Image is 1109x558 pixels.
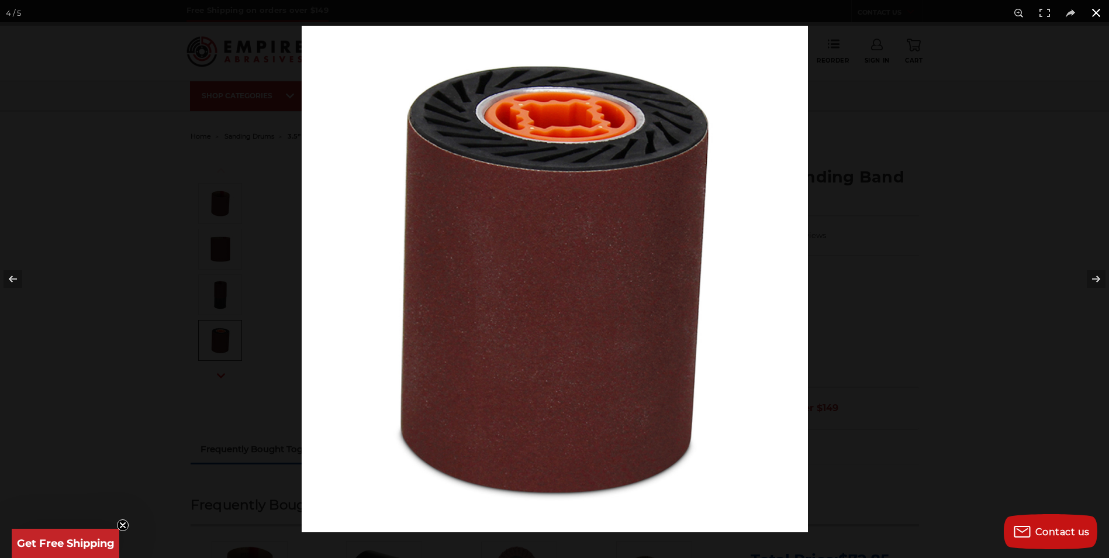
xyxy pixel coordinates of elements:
[117,519,129,531] button: Close teaser
[1035,526,1090,538] span: Contact us
[302,26,808,532] img: IMG_6500__01197.1585840227.jpg
[1068,250,1109,308] button: Next (arrow right)
[17,537,115,550] span: Get Free Shipping
[12,529,119,558] div: Get Free ShippingClose teaser
[1004,514,1097,549] button: Contact us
